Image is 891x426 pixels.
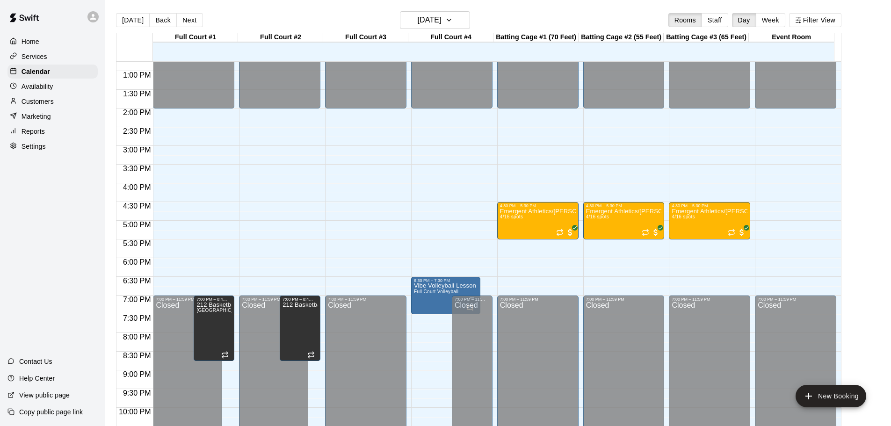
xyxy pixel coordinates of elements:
[153,33,238,42] div: Full Court #1
[153,34,234,108] div: 12:00 PM – 2:00 PM: Closed
[328,40,404,112] div: Closed
[121,183,153,191] span: 4:00 PM
[651,228,660,237] span: All customers have paid
[116,408,153,416] span: 10:00 PM
[728,229,735,236] span: Recurring event
[121,314,153,322] span: 7:30 PM
[583,34,665,108] div: 12:00 PM – 2:00 PM: Closed
[22,52,47,61] p: Services
[239,34,320,108] div: 12:00 PM – 2:00 PM: Closed
[493,33,579,42] div: Batting Cage #1 (70 Feet)
[414,40,490,112] div: Closed
[121,90,153,98] span: 1:30 PM
[583,202,665,239] div: 4:30 PM – 5:30 PM: Emergent Athletics/Jake Dyson Performance Training
[414,289,458,294] span: Full Court Volleyball
[307,351,315,359] span: Recurring event
[7,94,98,108] a: Customers
[22,112,51,121] p: Marketing
[400,11,470,29] button: [DATE]
[22,67,50,76] p: Calendar
[19,407,83,417] p: Copy public page link
[500,203,576,208] div: 4:30 PM – 5:30 PM
[196,308,266,313] span: [GEOGRAPHIC_DATA] #2 East
[411,277,480,314] div: 6:30 PM – 7:30 PM: Vibe Volleyball Lesson
[672,203,747,208] div: 4:30 PM – 5:30 PM
[19,374,55,383] p: Help Center
[194,296,234,361] div: 7:00 PM – 8:45 PM: 212 Basketball
[221,351,229,359] span: Recurring event
[323,33,408,42] div: Full Court #3
[7,35,98,49] a: Home
[408,33,493,42] div: Full Court #4
[672,214,695,219] span: 4/16 spots filled
[121,202,153,210] span: 4:30 PM
[196,297,232,302] div: 7:00 PM – 8:45 PM
[121,389,153,397] span: 9:30 PM
[121,146,153,154] span: 3:00 PM
[756,13,785,27] button: Week
[149,13,177,27] button: Back
[672,40,747,112] div: Closed
[579,33,664,42] div: Batting Cage #2 (55 Feet)
[328,297,404,302] div: 7:00 PM – 11:59 PM
[497,202,579,239] div: 4:30 PM – 5:30 PM: Emergent Athletics/Jake Dyson Performance Training
[238,33,323,42] div: Full Court #2
[242,40,318,112] div: Closed
[121,221,153,229] span: 5:00 PM
[586,214,609,219] span: 4/16 spots filled
[586,203,662,208] div: 4:30 PM – 5:30 PM
[455,297,490,302] div: 7:00 PM – 11:59 PM
[796,385,866,407] button: add
[280,296,320,361] div: 7:00 PM – 8:45 PM: 212 Basketball
[737,228,746,237] span: All customers have paid
[7,65,98,79] a: Calendar
[702,13,728,27] button: Staff
[121,108,153,116] span: 2:00 PM
[411,34,493,108] div: 12:00 PM – 2:00 PM: Closed
[7,139,98,153] div: Settings
[500,297,576,302] div: 7:00 PM – 11:59 PM
[556,229,564,236] span: Recurring event
[664,33,749,42] div: Batting Cage #3 (65 Feet)
[22,142,46,151] p: Settings
[19,357,52,366] p: Contact Us
[500,214,523,219] span: 4/16 spots filled
[22,82,53,91] p: Availability
[497,34,579,108] div: 12:00 PM – 2:00 PM: Closed
[7,50,98,64] a: Services
[121,258,153,266] span: 6:00 PM
[121,127,153,135] span: 2:30 PM
[586,40,662,112] div: Closed
[121,352,153,360] span: 8:30 PM
[749,33,834,42] div: Event Room
[22,97,54,106] p: Customers
[121,296,153,303] span: 7:00 PM
[669,202,750,239] div: 4:30 PM – 5:30 PM: Emergent Athletics/Jake Dyson Performance Training
[758,40,833,112] div: Closed
[7,79,98,94] a: Availability
[156,297,219,302] div: 7:00 PM – 11:59 PM
[121,277,153,285] span: 6:30 PM
[121,239,153,247] span: 5:30 PM
[732,13,756,27] button: Day
[325,34,406,108] div: 12:00 PM – 2:00 PM: Closed
[672,297,747,302] div: 7:00 PM – 11:59 PM
[586,297,662,302] div: 7:00 PM – 11:59 PM
[22,127,45,136] p: Reports
[789,13,841,27] button: Filter View
[7,109,98,123] a: Marketing
[668,13,702,27] button: Rooms
[121,71,153,79] span: 1:00 PM
[418,14,442,27] h6: [DATE]
[565,228,575,237] span: All customers have paid
[7,124,98,138] a: Reports
[19,390,70,400] p: View public page
[176,13,203,27] button: Next
[121,333,153,341] span: 8:00 PM
[121,370,153,378] span: 9:00 PM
